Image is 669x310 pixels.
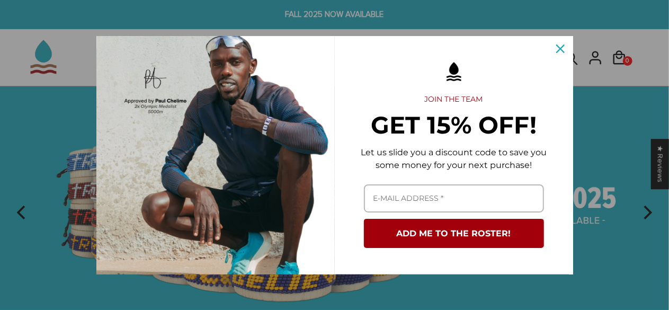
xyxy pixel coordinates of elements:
[548,36,573,61] button: Close
[556,45,565,53] svg: close icon
[371,110,537,139] strong: GET 15% OFF!
[364,219,544,248] button: ADD ME TO THE ROSTER!
[352,146,556,172] p: Let us slide you a discount code to save you some money for your next purchase!
[352,95,556,104] h2: JOIN THE TEAM
[364,184,544,212] input: Email field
